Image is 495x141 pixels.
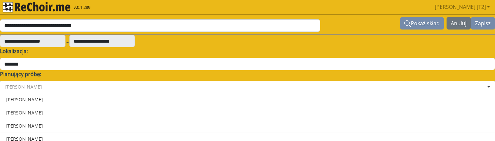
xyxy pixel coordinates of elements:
svg: search [404,20,411,27]
button: Zapisz [471,17,495,30]
button: searchPokaż skład [400,17,444,30]
span: v.0.1.289 [74,4,90,11]
div: [PERSON_NAME] [0,106,495,119]
div: [PERSON_NAME] [0,93,495,106]
a: [PERSON_NAME] [T2] [432,0,492,13]
img: rekłajer mi [3,2,70,12]
button: Anuluj [447,17,471,30]
div: [PERSON_NAME] [0,119,495,132]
